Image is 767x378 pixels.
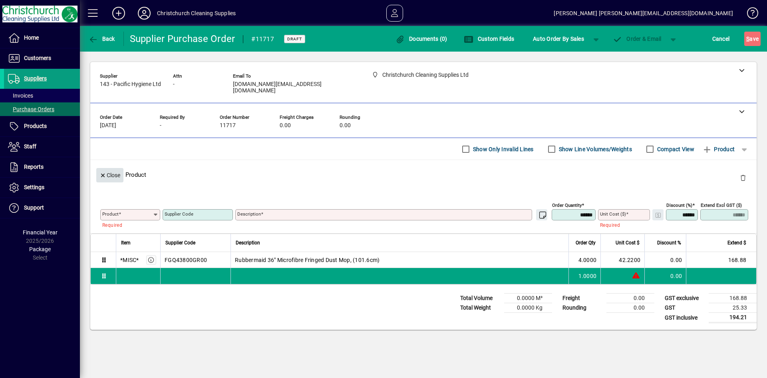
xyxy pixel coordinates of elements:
span: Package [29,246,51,252]
span: Item [121,238,131,247]
td: Total Volume [456,294,504,303]
span: Extend $ [727,238,746,247]
button: Profile [131,6,157,20]
span: Back [88,36,115,42]
td: Total Weight [456,303,504,313]
a: Customers [4,48,80,68]
span: - [173,81,175,88]
button: Auto Order By Sales [529,32,588,46]
a: Support [4,198,80,218]
label: Show Only Invalid Lines [471,145,534,153]
span: Products [24,123,47,129]
button: Custom Fields [462,32,516,46]
app-page-header-button: Back [80,32,124,46]
a: Home [4,28,80,48]
td: 0.00 [644,268,686,284]
span: Invoices [8,92,33,99]
span: [DOMAIN_NAME][EMAIL_ADDRESS][DOMAIN_NAME] [233,81,353,94]
td: 0.00 [606,294,654,303]
mat-label: Product [102,211,119,217]
button: Cancel [710,32,732,46]
td: GST [661,303,709,313]
td: 4.0000 [568,252,600,268]
mat-error: Required [600,220,644,229]
span: Order & Email [613,36,662,42]
td: Freight [558,294,606,303]
span: Home [24,34,39,41]
span: [DATE] [100,122,116,129]
td: 0.00 [644,252,686,268]
a: Knowledge Base [741,2,757,28]
span: 143 - Pacific Hygiene Ltd [100,81,161,88]
span: - [160,122,161,129]
label: Compact View [656,145,694,153]
span: Order Qty [576,238,596,247]
button: Save [744,32,761,46]
mat-label: Order Quantity [552,202,582,208]
button: Add [106,6,131,20]
a: Staff [4,137,80,157]
mat-label: Extend excl GST ($) [701,202,742,208]
mat-label: Discount (%) [666,202,692,208]
span: Purchase Orders [8,106,54,112]
td: FGQ43800GR00 [160,252,230,268]
span: Settings [24,184,44,190]
span: Rubbermaid 36" Microfibre Fringed Dust Mop, (101.6cm) [235,256,380,264]
a: Settings [4,178,80,198]
span: Custom Fields [464,36,514,42]
span: Staff [24,143,36,150]
mat-error: Required [102,220,154,229]
span: Suppliers [24,75,47,82]
span: Supplier Code [165,238,195,247]
span: 0.00 [340,122,351,129]
span: Documents (0) [395,36,447,42]
div: [PERSON_NAME] [PERSON_NAME][EMAIL_ADDRESS][DOMAIN_NAME] [554,7,733,20]
div: Product [90,160,757,189]
span: Cancel [712,32,730,45]
span: Draft [287,36,302,42]
app-page-header-button: Close [94,171,125,178]
span: Discount % [657,238,681,247]
span: 0.00 [280,122,291,129]
button: Delete [733,168,753,187]
span: ave [746,32,759,45]
label: Show Line Volumes/Weights [557,145,632,153]
span: Support [24,204,44,211]
a: Reports [4,157,80,177]
mat-label: Unit Cost ($) [600,211,626,217]
td: 0.0000 M³ [504,294,552,303]
span: Financial Year [23,229,58,236]
span: Description [236,238,260,247]
td: 168.88 [709,294,757,303]
span: Customers [24,55,51,61]
span: Close [99,169,120,182]
span: Auto Order By Sales [533,32,584,45]
td: 1.0000 [568,268,600,284]
div: Supplier Purchase Order [130,32,235,45]
app-page-header-button: Delete [733,174,753,181]
td: 25.33 [709,303,757,313]
td: 42.2200 [600,252,644,268]
button: Close [96,168,123,182]
span: S [746,36,749,42]
mat-label: Supplier Code [165,211,193,217]
td: 168.88 [686,252,756,268]
a: Products [4,116,80,136]
mat-label: Description [237,211,261,217]
div: #11717 [251,33,274,46]
a: Purchase Orders [4,102,80,116]
div: Christchurch Cleaning Supplies [157,7,236,20]
button: Order & Email [609,32,666,46]
span: Reports [24,164,44,170]
td: GST exclusive [661,294,709,303]
button: Documents (0) [393,32,449,46]
td: 0.0000 Kg [504,303,552,313]
span: 11717 [220,122,236,129]
a: Invoices [4,89,80,102]
button: Back [86,32,117,46]
td: Rounding [558,303,606,313]
span: Unit Cost $ [616,238,640,247]
td: 194.21 [709,313,757,323]
td: GST inclusive [661,313,709,323]
td: 0.00 [606,303,654,313]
